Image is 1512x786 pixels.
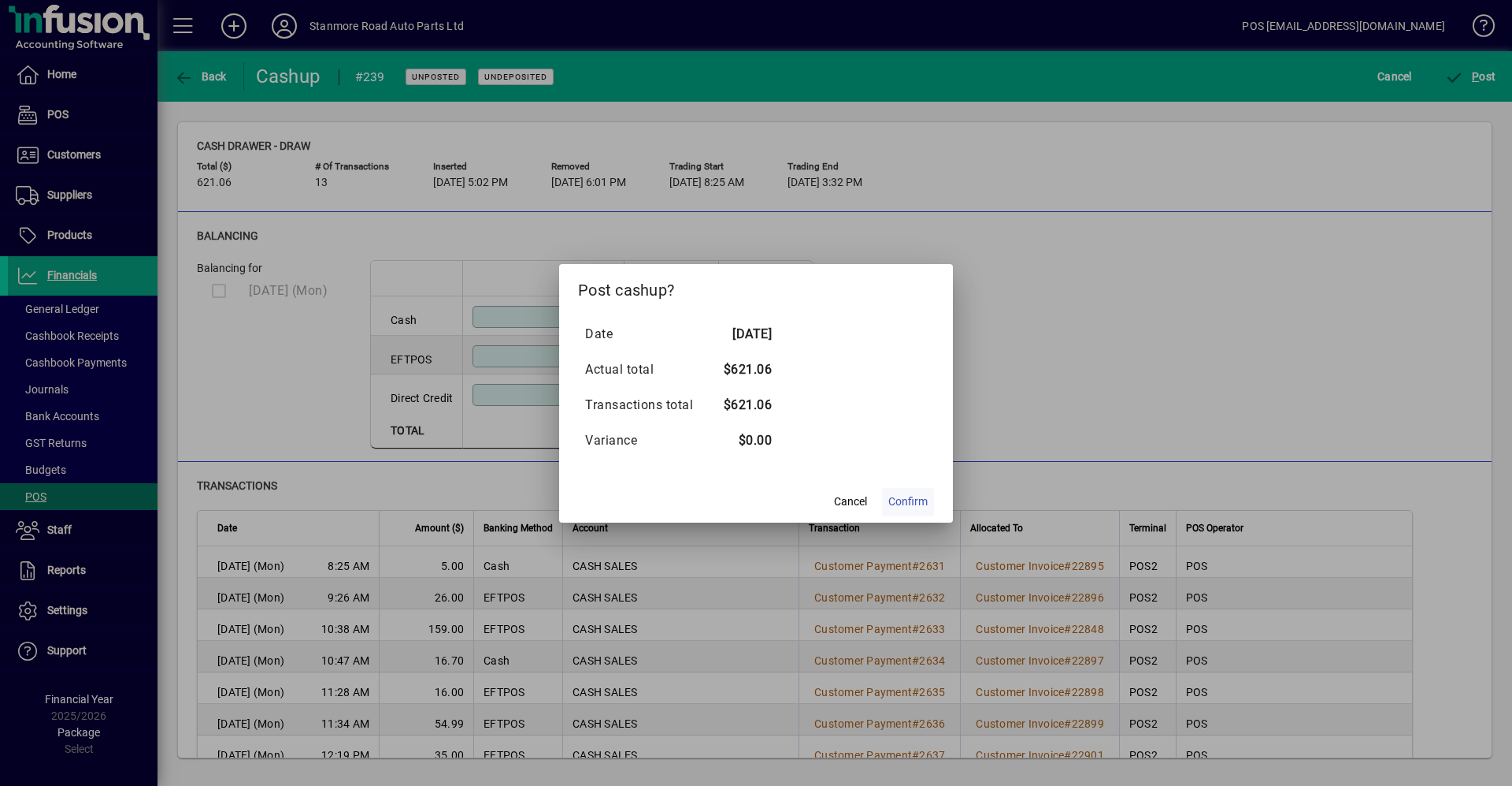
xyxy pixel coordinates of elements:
button: Confirm [882,488,934,516]
h2: Post cashup? [559,264,953,310]
td: Actual total [584,352,709,388]
td: Transactions total [584,388,709,423]
td: $621.06 [709,352,772,388]
td: $0.00 [709,423,772,459]
span: Cancel [834,494,867,510]
td: Date [584,317,709,352]
td: Variance [584,423,709,459]
td: $621.06 [709,388,772,423]
td: [DATE] [709,317,772,352]
button: Cancel [825,488,876,516]
span: Confirm [888,494,928,510]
